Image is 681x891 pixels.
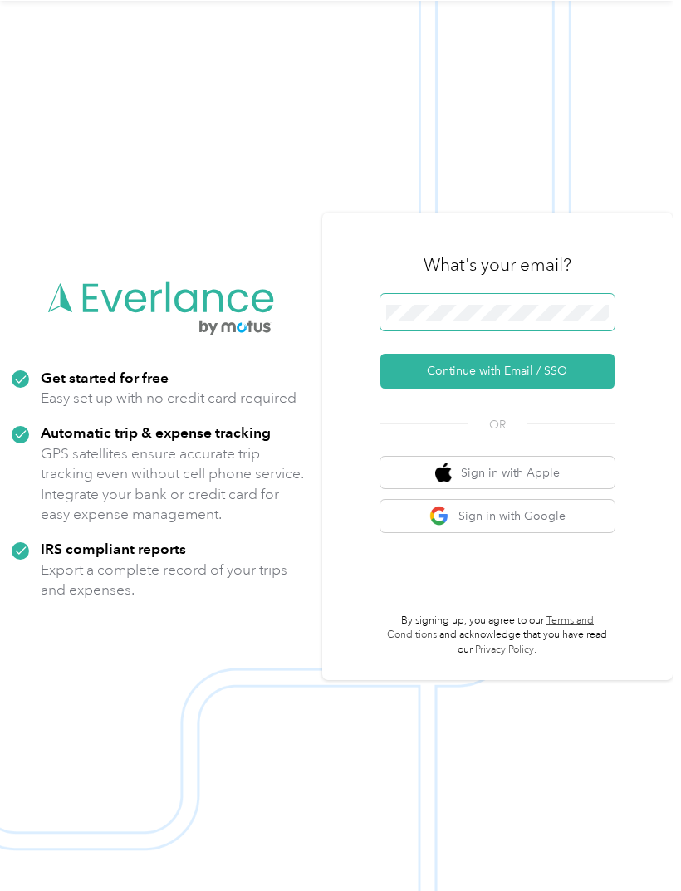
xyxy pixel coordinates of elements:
[380,500,615,532] button: google logoSign in with Google
[41,388,296,409] p: Easy set up with no credit card required
[468,416,527,433] span: OR
[41,443,311,525] p: GPS satellites ensure accurate trip tracking even without cell phone service. Integrate your bank...
[424,253,571,277] h3: What's your email?
[435,463,452,483] img: apple logo
[380,614,615,658] p: By signing up, you agree to our and acknowledge that you have read our .
[41,423,271,441] strong: Automatic trip & expense tracking
[41,369,169,386] strong: Get started for free
[380,457,615,489] button: apple logoSign in with Apple
[41,560,311,600] p: Export a complete record of your trips and expenses.
[380,354,615,389] button: Continue with Email / SSO
[387,614,594,642] a: Terms and Conditions
[475,644,534,656] a: Privacy Policy
[41,540,186,557] strong: IRS compliant reports
[429,506,450,526] img: google logo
